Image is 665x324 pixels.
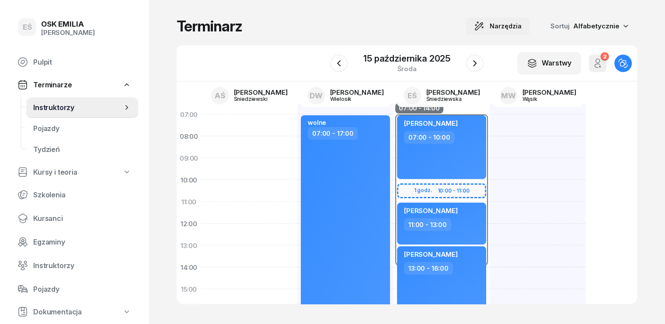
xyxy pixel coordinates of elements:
[177,147,201,169] div: 09:00
[33,58,131,66] span: Pulpit
[522,89,576,96] div: [PERSON_NAME]
[33,168,77,176] span: Kursy i teoria
[527,58,571,69] div: Warstwy
[26,118,138,139] a: Pojazdy
[10,255,138,276] a: Instruktorzy
[177,256,201,278] div: 14:00
[397,84,487,107] a: EŚ[PERSON_NAME]Śniedziewska
[215,92,225,100] span: AŚ
[540,18,637,34] button: Sortuj Alfabetycznie
[573,22,620,30] span: Alfabetycznie
[363,65,450,72] div: środa
[330,89,384,96] div: [PERSON_NAME]
[177,169,201,191] div: 10:00
[33,214,131,223] span: Kursanci
[10,302,138,321] a: Dokumentacja
[522,96,564,102] div: Wąsik
[234,89,288,96] div: [PERSON_NAME]
[308,119,326,126] div: wolne
[10,52,138,72] a: Pulpit
[41,21,95,28] div: OSK EMILIA
[10,231,138,252] a: Egzaminy
[33,238,131,246] span: Egzaminy
[204,84,295,107] a: AŚ[PERSON_NAME]Śniedziewski
[10,208,138,229] a: Kursanci
[33,103,122,112] span: Instruktorzy
[33,285,131,293] span: Pojazdy
[177,278,201,300] div: 15:00
[404,262,453,275] div: 13:00 - 16:00
[33,191,131,199] span: Szkolenia
[26,97,138,118] a: Instruktorzy
[493,84,583,107] a: MW[PERSON_NAME]Wąsik
[404,250,458,259] span: [PERSON_NAME]
[177,103,201,125] div: 07:00
[404,119,458,128] span: [PERSON_NAME]
[501,92,516,100] span: MW
[177,125,201,147] div: 08:00
[490,21,522,31] span: Narzędzia
[177,234,201,256] div: 13:00
[426,89,480,96] div: [PERSON_NAME]
[404,131,455,144] div: 07:00 - 10:00
[363,54,450,63] div: 15 października 2025
[517,52,581,75] button: Warstwy
[33,81,72,89] span: Terminarze
[404,207,458,215] span: [PERSON_NAME]
[41,29,95,37] div: [PERSON_NAME]
[550,22,571,30] span: Sortuj
[33,124,131,133] span: Pojazdy
[407,92,417,100] span: EŚ
[10,279,138,300] a: Pojazdy
[600,52,609,60] div: 2
[330,96,372,102] div: Wielosik
[234,96,276,102] div: Śniedziewski
[26,139,138,160] a: Tydzień
[33,145,131,154] span: Tydzień
[589,55,606,72] button: 2
[300,84,391,107] a: DW[PERSON_NAME]Wielosik
[466,17,529,35] button: Narzędzia
[177,18,242,34] h1: Terminarz
[308,127,358,140] div: 07:00 - 17:00
[177,213,201,234] div: 12:00
[33,308,82,316] span: Dokumentacja
[177,191,201,213] div: 11:00
[404,218,451,231] div: 11:00 - 13:00
[10,184,138,205] a: Szkolenia
[310,92,323,100] span: DW
[10,75,138,94] a: Terminarze
[10,162,138,182] a: Kursy i teoria
[177,300,201,322] div: 16:00
[426,96,468,102] div: Śniedziewska
[23,24,32,31] span: EŚ
[33,262,131,270] span: Instruktorzy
